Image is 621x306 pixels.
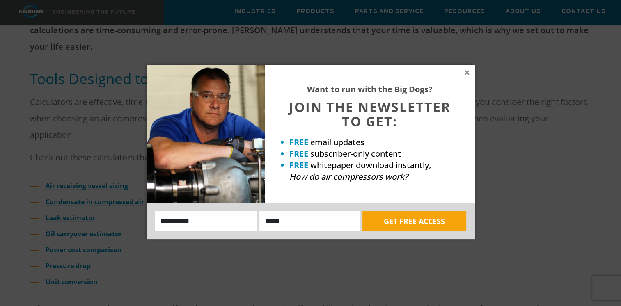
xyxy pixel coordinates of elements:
[289,137,308,148] strong: FREE
[310,148,401,159] span: subscriber-only content
[310,160,431,171] span: whitepaper download instantly,
[259,211,360,231] input: Email
[289,160,308,171] strong: FREE
[463,69,471,76] button: Close
[310,137,364,148] span: email updates
[155,211,258,231] input: Name:
[362,211,466,231] button: GET FREE ACCESS
[307,84,433,95] strong: Want to run with the Big Dogs?
[289,148,308,159] strong: FREE
[289,98,451,130] span: JOIN THE NEWSLETTER TO GET:
[289,171,408,182] em: How do air compressors work?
